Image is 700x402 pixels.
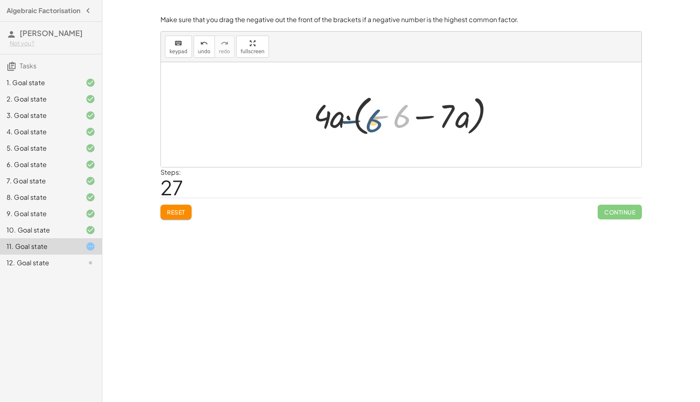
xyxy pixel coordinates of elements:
[160,175,183,200] span: 27
[86,127,95,137] i: Task finished and correct.
[7,176,72,186] div: 7. Goal state
[160,205,192,219] button: Reset
[86,94,95,104] i: Task finished and correct.
[160,15,642,25] p: Make sure that you drag the negative out the front of the brackets if a negative number is the hi...
[7,94,72,104] div: 2. Goal state
[219,49,230,54] span: redo
[86,176,95,186] i: Task finished and correct.
[10,39,95,47] div: Not you?
[86,160,95,169] i: Task finished and correct.
[174,38,182,48] i: keyboard
[86,258,95,268] i: Task not started.
[86,225,95,235] i: Task finished and correct.
[20,28,83,38] span: [PERSON_NAME]
[7,78,72,88] div: 1. Goal state
[200,38,208,48] i: undo
[86,192,95,202] i: Task finished and correct.
[7,258,72,268] div: 12. Goal state
[215,36,235,58] button: redoredo
[86,242,95,251] i: Task started.
[86,78,95,88] i: Task finished and correct.
[194,36,215,58] button: undoundo
[169,49,187,54] span: keypad
[86,111,95,120] i: Task finished and correct.
[221,38,228,48] i: redo
[7,160,72,169] div: 6. Goal state
[20,61,36,70] span: Tasks
[86,209,95,219] i: Task finished and correct.
[7,225,72,235] div: 10. Goal state
[7,143,72,153] div: 5. Goal state
[160,168,181,176] label: Steps:
[241,49,264,54] span: fullscreen
[7,111,72,120] div: 3. Goal state
[198,49,210,54] span: undo
[86,143,95,153] i: Task finished and correct.
[7,127,72,137] div: 4. Goal state
[167,208,185,216] span: Reset
[165,36,192,58] button: keyboardkeypad
[7,242,72,251] div: 11. Goal state
[236,36,269,58] button: fullscreen
[7,209,72,219] div: 9. Goal state
[7,192,72,202] div: 8. Goal state
[7,6,80,16] h4: Algebraic Factorisation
